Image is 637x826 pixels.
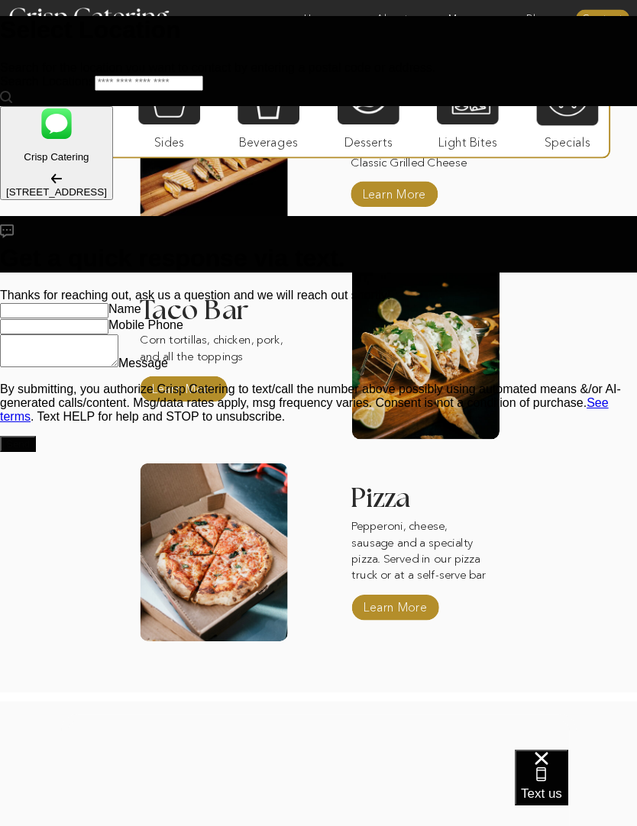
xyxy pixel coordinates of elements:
label: Name [108,302,141,315]
p: Crisp Catering [6,151,107,163]
label: Mobile Phone [108,318,183,331]
div: Send [6,438,30,450]
iframe: podium webchat widget bubble [515,750,637,826]
label: Message [118,357,168,369]
div: [STREET_ADDRESS] [6,186,107,198]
